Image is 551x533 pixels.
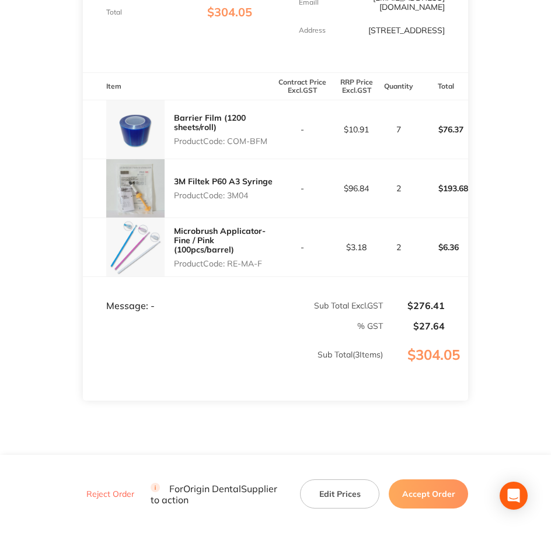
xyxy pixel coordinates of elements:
p: For Origin Dental Supplier to action [151,483,287,505]
p: - [276,184,329,193]
th: Quantity [383,72,414,100]
img: ZGVvMDVtbw [106,100,165,159]
p: Sub Total Excl. GST [276,301,383,310]
p: $193.68 [415,174,468,202]
button: Accept Order [389,479,468,509]
p: - [276,125,329,134]
p: $27.64 [384,321,445,331]
p: $304.05 [384,347,468,387]
img: d3FneTlvMw [106,218,165,276]
p: 2 [384,243,414,252]
p: $10.91 [330,125,383,134]
p: Total [106,8,122,16]
p: Product Code: 3M04 [174,191,273,200]
p: Product Code: COM-BFM [174,136,275,146]
th: Item [83,72,275,100]
div: Open Intercom Messenger [500,482,528,510]
td: Message: - [83,276,275,311]
th: Contract Price Excl. GST [275,72,330,100]
p: $76.37 [415,115,468,143]
p: 2 [384,184,414,193]
button: Reject Order [83,489,138,500]
p: [STREET_ADDRESS] [368,26,445,35]
a: Barrier Film (1200 sheets/roll) [174,113,246,132]
p: $96.84 [330,184,383,193]
p: Product Code: RE-MA-F [174,259,275,268]
p: $276.41 [384,300,445,311]
p: $6.36 [415,233,468,261]
button: Edit Prices [300,479,379,509]
img: NngyZzgxaA [106,159,165,218]
p: Sub Total ( 3 Items) [83,350,383,383]
p: - [276,243,329,252]
p: $3.18 [330,243,383,252]
p: 7 [384,125,414,134]
p: Address [299,26,326,34]
a: 3M Filtek P60 A3 Syringe [174,176,273,187]
th: Total [414,72,469,100]
span: $304.05 [207,5,252,19]
p: % GST [83,321,383,331]
th: RRP Price Excl. GST [330,72,384,100]
a: Microbrush Applicator- Fine / Pink (100pcs/barrel) [174,226,266,255]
